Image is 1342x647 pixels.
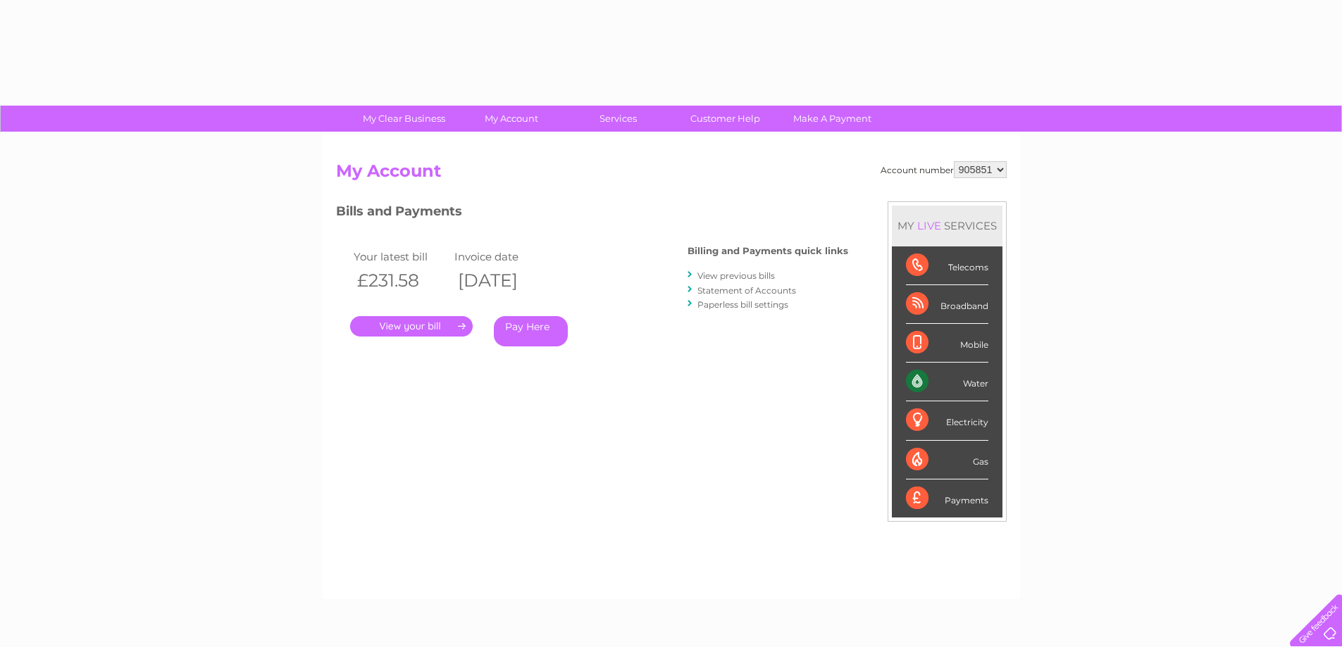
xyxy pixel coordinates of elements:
div: Gas [906,441,988,479]
h4: Billing and Payments quick links [688,246,848,256]
td: Your latest bill [350,247,452,266]
div: MY SERVICES [892,206,1002,246]
a: Paperless bill settings [697,299,788,310]
td: Invoice date [451,247,552,266]
div: Payments [906,479,988,517]
div: LIVE [914,219,944,232]
div: Mobile [906,324,988,363]
a: Services [560,106,676,132]
h3: Bills and Payments [336,201,848,226]
a: My Clear Business [346,106,462,132]
th: £231.58 [350,266,452,295]
div: Electricity [906,401,988,440]
a: Customer Help [667,106,783,132]
a: My Account [453,106,569,132]
h2: My Account [336,161,1007,188]
th: [DATE] [451,266,552,295]
a: Statement of Accounts [697,285,796,296]
div: Account number [881,161,1007,178]
a: . [350,316,473,337]
div: Broadband [906,285,988,324]
div: Water [906,363,988,401]
div: Telecoms [906,246,988,285]
a: Pay Here [494,316,568,346]
a: View previous bills [697,270,775,281]
a: Make A Payment [774,106,890,132]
